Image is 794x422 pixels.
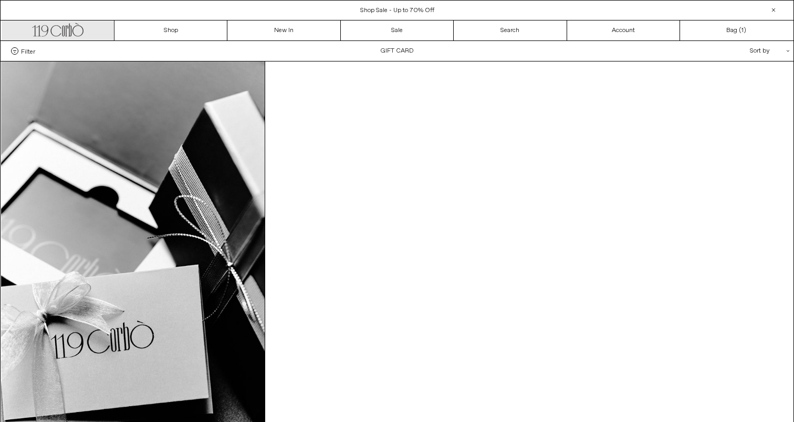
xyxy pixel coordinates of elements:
a: Shop [114,20,227,40]
a: Account [567,20,680,40]
a: Search [454,20,567,40]
span: Filter [21,47,35,55]
div: Sort by [688,41,783,61]
a: Shop Sale - Up to 70% Off [360,6,434,15]
a: Bag () [680,20,793,40]
span: ) [741,26,746,35]
a: New In [227,20,340,40]
a: Sale [341,20,454,40]
span: 1 [741,26,744,35]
